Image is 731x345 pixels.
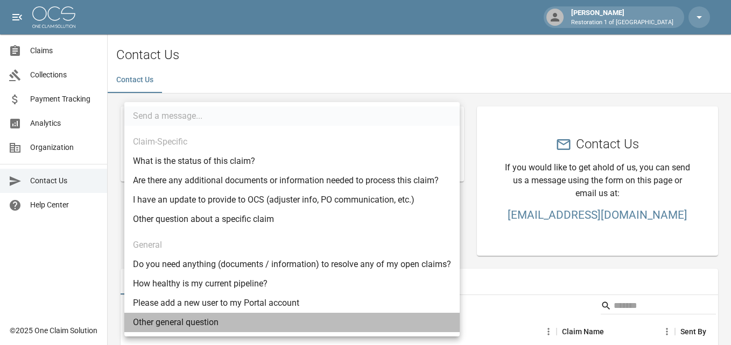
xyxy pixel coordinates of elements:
[124,210,460,229] li: Other question about a specific claim
[124,274,460,293] li: How healthy is my current pipeline?
[124,313,460,332] li: Other general question
[124,171,460,190] li: Are there any additional documents or information needed to process this claim?
[124,152,460,171] li: What is the status of this claim?
[124,293,460,313] li: Please add a new user to my Portal account
[124,190,460,210] li: I have an update to provide to OCS (adjuster info, PO communication, etc.)
[124,255,460,274] li: Do you need anything (documents / information) to resolve any of my open claims?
